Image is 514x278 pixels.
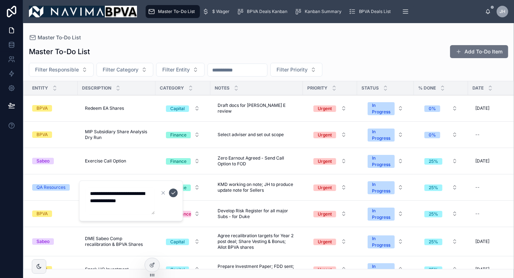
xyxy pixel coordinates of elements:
[318,105,332,112] div: Urgent
[32,266,73,273] a: BPVA
[475,239,489,244] span: [DATE]
[475,105,489,111] span: [DATE]
[82,233,151,250] a: DME Sabeo Comp recalibration & BPVA Shares
[475,211,480,217] div: --
[32,85,48,91] span: Entity
[429,184,438,191] div: 25%
[215,100,299,117] a: Draft docs for [PERSON_NAME] E review
[359,9,391,14] span: BPVA Deals List
[82,264,151,275] a: Spark HQ Investment
[29,34,81,41] a: Master To-Do List
[160,128,206,141] button: Select Button
[318,239,332,245] div: Urgent
[419,102,463,115] button: Select Button
[307,262,353,276] a: Select Button
[160,128,206,142] a: Select Button
[170,105,185,112] div: Capital
[308,235,352,248] button: Select Button
[103,66,138,73] span: Filter Category
[361,231,410,252] a: Select Button
[156,63,205,77] button: Select Button
[215,205,299,222] a: Develop Risk Register for all major Subs - for Duke
[419,128,463,141] button: Select Button
[37,131,48,138] div: BPVA
[318,184,332,191] div: Urgent
[429,211,438,217] div: 25%
[318,132,332,138] div: Urgent
[162,66,190,73] span: Filter Entity
[307,181,353,194] a: Select Button
[450,45,508,58] button: Add To-Do Item
[85,236,148,247] span: DME Sabeo Comp recalibration & BPVA Shares
[200,5,235,18] a: $ Wager
[418,85,436,91] span: % Done
[215,85,230,91] span: Notes
[97,63,153,77] button: Select Button
[418,207,464,221] a: Select Button
[475,266,489,272] span: [DATE]
[160,235,206,248] button: Select Button
[429,266,438,273] div: 25%
[218,208,296,220] span: Develop Risk Register for all major Subs - for Duke
[308,128,352,141] button: Select Button
[372,181,390,194] div: In Progress
[37,238,50,245] div: Sabeo
[35,66,79,73] span: Filter Responsible
[318,158,332,165] div: Urgent
[362,99,409,118] button: Select Button
[82,179,151,196] a: Analyse performance vs Budget
[292,5,347,18] a: Kanban Summary
[308,263,352,276] button: Select Button
[170,266,185,273] div: Capital
[362,204,409,223] button: Select Button
[419,155,463,168] button: Select Button
[143,4,485,19] div: scrollable content
[429,158,438,165] div: 25%
[307,235,353,248] a: Select Button
[307,128,353,142] a: Select Button
[218,132,284,138] span: Select adviser and set out scope
[160,235,206,248] a: Select Button
[218,182,296,193] span: KMD working on note; JH to produce update note for Sellers
[362,151,409,171] button: Select Button
[215,179,299,196] a: KMD working on note; JH to produce update note for Sellers
[362,232,409,251] button: Select Button
[160,101,206,115] a: Select Button
[29,6,137,17] img: App logo
[85,105,124,111] span: Redeem EA Shares
[418,154,464,168] a: Select Button
[361,125,410,145] a: Select Button
[372,208,390,221] div: In Progress
[277,66,308,73] span: Filter Priority
[85,158,126,164] span: Exercise Call Option
[347,5,396,18] a: BPVA Deals List
[85,129,148,140] span: MIP Subsidiary Share Analysis Dry Run
[170,239,185,245] div: Capital
[82,155,151,167] a: Exercise Call Option
[218,155,296,167] span: Zero Earnout Agreed - Send Call Option to FOD
[429,132,436,138] div: 0%
[160,85,184,91] span: Category
[160,263,206,276] button: Select Button
[372,235,390,248] div: In Progress
[362,125,409,144] button: Select Button
[305,9,342,14] span: Kanban Summary
[29,63,94,77] button: Select Button
[419,181,463,194] button: Select Button
[82,85,111,91] span: Description
[29,47,90,57] h1: Master To-Do List
[38,34,81,41] span: Master To-Do List
[362,178,409,197] button: Select Button
[318,266,332,273] div: Urgent
[37,105,48,112] div: BPVA
[361,85,379,91] span: Status
[318,211,332,217] div: Urgent
[307,207,353,221] a: Select Button
[235,5,292,18] a: BPVA Deals Kanban
[419,263,463,276] button: Select Button
[307,154,353,168] a: Select Button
